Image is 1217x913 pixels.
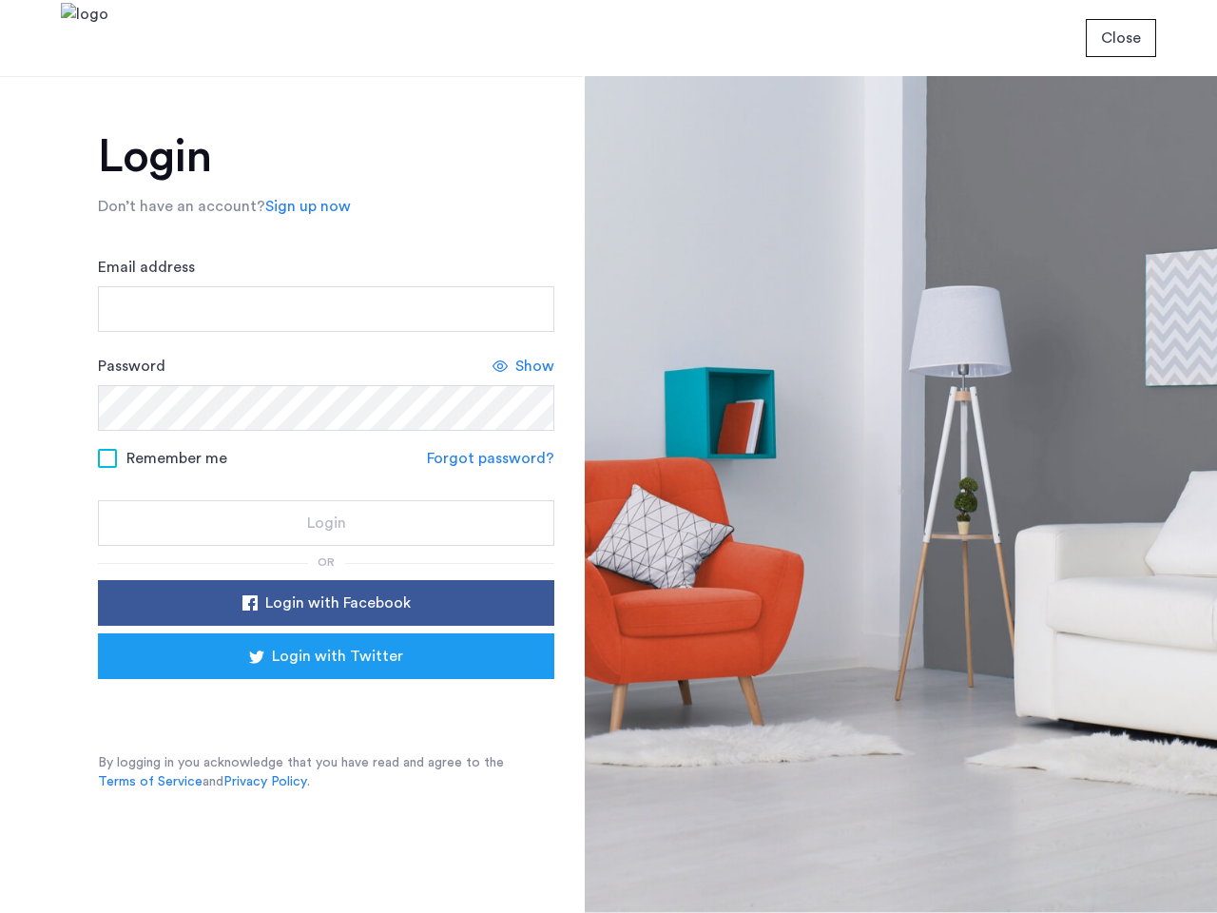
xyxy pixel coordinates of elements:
[272,645,403,668] span: Login with Twitter
[98,633,554,679] button: button
[223,772,307,791] a: Privacy Policy
[1086,19,1156,57] button: button
[98,500,554,546] button: button
[1101,27,1141,49] span: Close
[427,447,554,470] a: Forgot password?
[98,580,554,626] button: button
[307,512,346,534] span: Login
[265,592,411,614] span: Login with Facebook
[61,3,108,74] img: logo
[98,256,195,279] label: Email address
[98,753,554,791] p: By logging in you acknowledge that you have read and agree to the and .
[515,355,554,378] span: Show
[265,195,351,218] a: Sign up now
[98,199,265,214] span: Don’t have an account?
[98,772,203,791] a: Terms of Service
[126,447,227,470] span: Remember me
[98,134,554,180] h1: Login
[98,355,165,378] label: Password
[318,556,335,568] span: or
